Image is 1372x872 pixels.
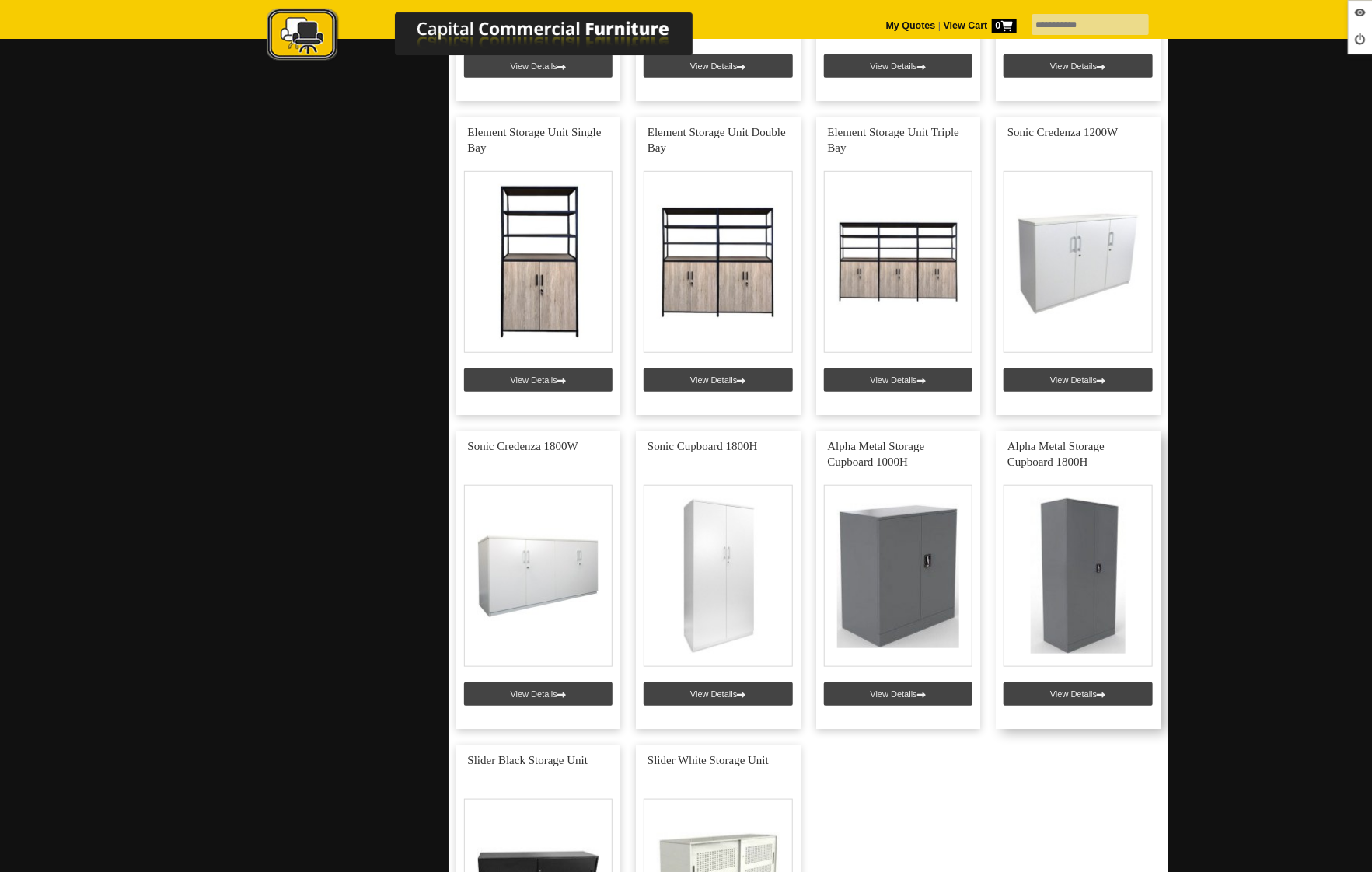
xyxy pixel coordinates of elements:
[886,20,936,31] a: My Quotes
[224,8,768,69] a: Capital Commercial Furniture Logo
[941,20,1016,31] a: View Cart0
[992,19,1017,33] span: 0
[944,20,1017,31] strong: View Cart
[224,8,768,65] img: Capital Commercial Furniture Logo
